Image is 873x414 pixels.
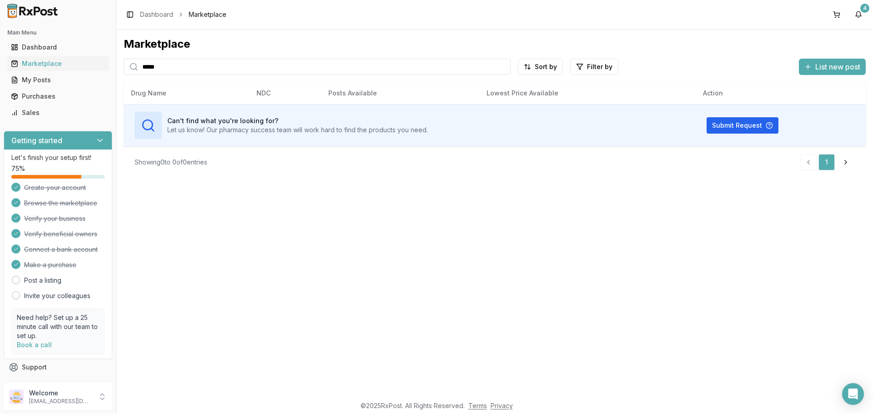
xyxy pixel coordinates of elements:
[707,117,778,134] button: Submit Request
[135,158,207,167] div: Showing 0 to 0 of 0 entries
[24,183,86,192] span: Create your account
[851,7,866,22] button: 4
[29,398,92,405] p: [EMAIL_ADDRESS][DOMAIN_NAME]
[11,59,105,68] div: Marketplace
[479,82,696,104] th: Lowest Price Available
[11,164,25,173] span: 75 %
[24,214,85,223] span: Verify your business
[696,82,866,104] th: Action
[7,55,109,72] a: Marketplace
[7,72,109,88] a: My Posts
[189,10,226,19] span: Marketplace
[11,75,105,85] div: My Posts
[24,229,97,239] span: Verify beneficial owners
[7,88,109,105] a: Purchases
[11,153,105,162] p: Let's finish your setup first!
[24,291,90,300] a: Invite your colleagues
[799,59,866,75] button: List new post
[7,39,109,55] a: Dashboard
[24,199,97,208] span: Browse the marketplace
[22,379,53,388] span: Feedback
[167,116,428,125] h3: Can't find what you're looking for?
[124,37,866,51] div: Marketplace
[518,59,563,75] button: Sort by
[837,154,855,170] a: Go to next page
[4,375,112,392] button: Feedback
[11,43,105,52] div: Dashboard
[860,4,869,13] div: 4
[7,105,109,121] a: Sales
[4,89,112,104] button: Purchases
[818,154,835,170] a: 1
[17,341,52,349] a: Book a call
[491,402,513,409] a: Privacy
[17,313,99,340] p: Need help? Set up a 25 minute call with our team to set up.
[140,10,226,19] nav: breadcrumb
[570,59,618,75] button: Filter by
[124,82,249,104] th: Drug Name
[24,245,98,254] span: Connect a bank account
[4,105,112,120] button: Sales
[167,125,428,135] p: Let us know! Our pharmacy success team will work hard to find the products you need.
[468,402,487,409] a: Terms
[587,62,612,71] span: Filter by
[7,29,109,36] h2: Main Menu
[4,40,112,55] button: Dashboard
[24,276,61,285] a: Post a listing
[11,135,62,146] h3: Getting started
[9,389,24,404] img: User avatar
[11,108,105,117] div: Sales
[815,61,860,72] span: List new post
[4,4,62,18] img: RxPost Logo
[11,92,105,101] div: Purchases
[800,154,855,170] nav: pagination
[842,383,864,405] div: Open Intercom Messenger
[321,82,479,104] th: Posts Available
[4,56,112,71] button: Marketplace
[4,359,112,375] button: Support
[4,73,112,87] button: My Posts
[535,62,557,71] span: Sort by
[29,389,92,398] p: Welcome
[140,10,173,19] a: Dashboard
[249,82,321,104] th: NDC
[24,260,76,269] span: Make a purchase
[799,63,866,72] a: List new post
